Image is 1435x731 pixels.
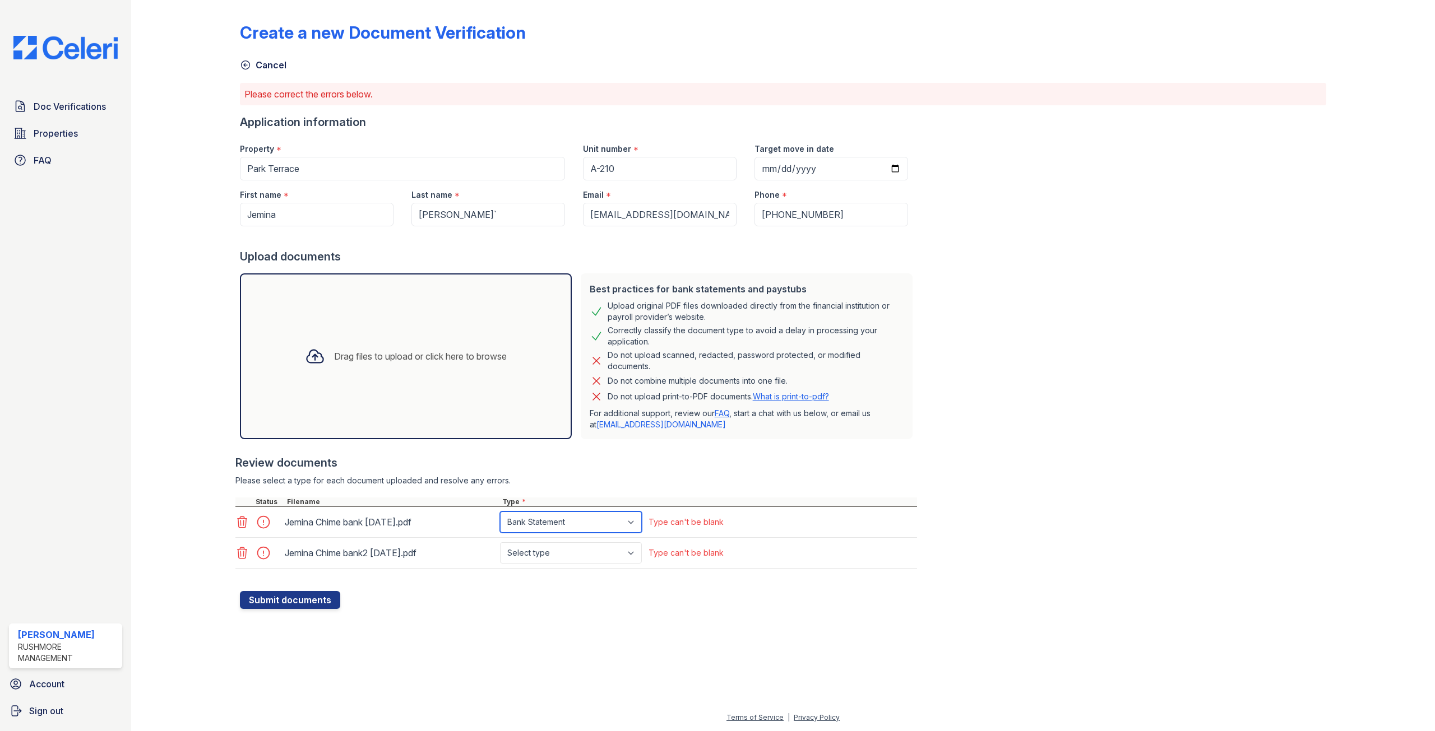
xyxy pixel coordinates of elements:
[726,713,784,721] a: Terms of Service
[788,713,790,721] div: |
[9,95,122,118] a: Doc Verifications
[4,673,127,695] a: Account
[4,36,127,59] img: CE_Logo_Blue-a8612792a0a2168367f1c8372b55b34899dd931a85d93a1a3d3e32e68fde9ad4.png
[285,513,496,531] div: Jemina Chime bank [DATE].pdf
[240,114,917,130] div: Application information
[29,704,63,718] span: Sign out
[754,143,834,155] label: Target move in date
[240,189,281,201] label: First name
[235,475,917,486] div: Please select a type for each document uploaded and resolve any errors.
[583,143,631,155] label: Unit number
[590,408,904,430] p: For additional support, review our , start a chat with us below, or email us at
[608,391,829,402] p: Do not upload print-to-PDF documents.
[9,122,122,145] a: Properties
[9,149,122,171] a: FAQ
[583,189,604,201] label: Email
[285,544,496,562] div: Jemina Chime bank2 [DATE].pdf
[590,282,904,296] div: Best practices for bank statements and paystubs
[411,189,452,201] label: Last name
[240,591,340,609] button: Submit documents
[34,153,52,167] span: FAQ
[608,350,904,372] div: Do not upload scanned, redacted, password protected, or modified documents.
[608,374,788,388] div: Do not combine multiple documents into one file.
[596,420,726,429] a: [EMAIL_ADDRESS][DOMAIN_NAME]
[235,455,917,471] div: Review documents
[240,143,274,155] label: Property
[34,127,78,140] span: Properties
[500,497,917,506] div: Type
[649,516,724,528] div: Type can't be blank
[240,58,286,72] a: Cancel
[18,641,118,664] div: Rushmore Management
[18,628,118,641] div: [PERSON_NAME]
[754,189,780,201] label: Phone
[753,392,829,401] a: What is print-to-pdf?
[253,497,285,506] div: Status
[34,100,106,113] span: Doc Verifications
[244,87,1322,101] p: Please correct the errors below.
[649,547,724,558] div: Type can't be blank
[285,497,500,506] div: Filename
[240,249,917,264] div: Upload documents
[794,713,840,721] a: Privacy Policy
[29,677,64,691] span: Account
[608,300,904,323] div: Upload original PDF files downloaded directly from the financial institution or payroll provider’...
[240,22,526,43] div: Create a new Document Verification
[334,350,507,363] div: Drag files to upload or click here to browse
[4,700,127,722] a: Sign out
[715,408,729,418] a: FAQ
[608,325,904,347] div: Correctly classify the document type to avoid a delay in processing your application.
